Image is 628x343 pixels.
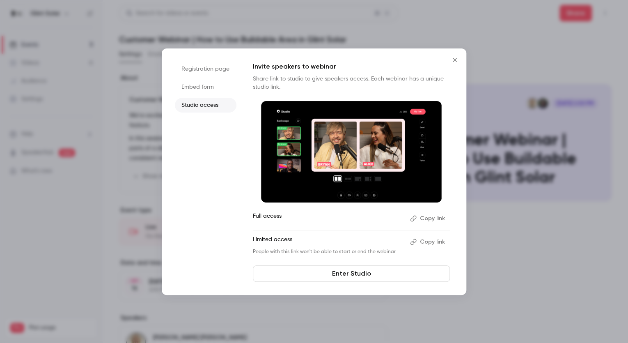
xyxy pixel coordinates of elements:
li: Embed form [175,80,236,94]
p: Full access [253,212,403,225]
button: Close [447,52,463,68]
img: Invite speakers to webinar [261,101,442,203]
p: People with this link won't be able to start or end the webinar [253,249,403,255]
li: Studio access [175,98,236,113]
p: Invite speakers to webinar [253,62,450,71]
button: Copy link [407,212,450,225]
a: Enter Studio [253,265,450,282]
p: Limited access [253,235,403,249]
p: Share link to studio to give speakers access. Each webinar has a unique studio link. [253,75,450,91]
button: Copy link [407,235,450,249]
li: Registration page [175,62,236,76]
